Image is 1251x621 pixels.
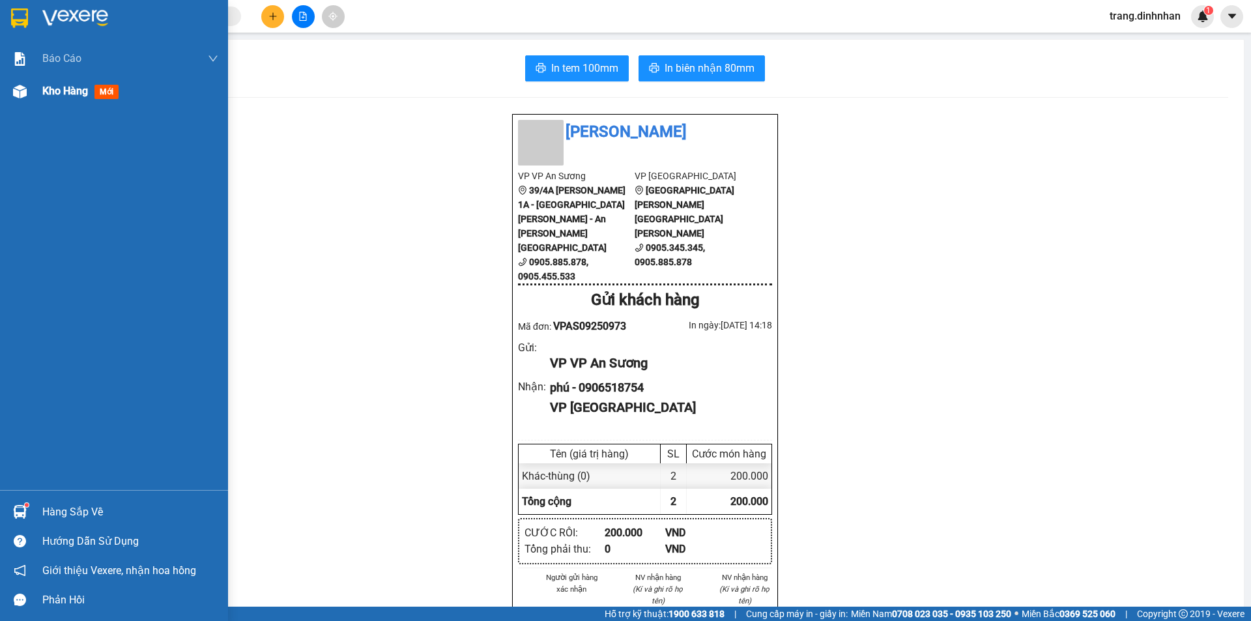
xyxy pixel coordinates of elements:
li: [PERSON_NAME] [518,120,772,145]
span: file-add [298,12,308,21]
div: SL [664,448,683,460]
span: mới [94,85,119,99]
span: In tem 100mm [551,60,618,76]
span: phone [635,243,644,252]
strong: 0369 525 060 [1059,609,1115,619]
span: message [14,594,26,606]
button: printerIn tem 100mm [525,55,629,81]
span: plus [268,12,278,21]
i: (Kí và ghi rõ họ tên) [719,585,769,605]
img: warehouse-icon [13,85,27,98]
sup: 1 [1204,6,1213,15]
li: Người gửi hàng xác nhận [544,571,599,595]
strong: 1900 633 818 [669,609,725,619]
button: printerIn biên nhận 80mm [639,55,765,81]
strong: 0708 023 035 - 0935 103 250 [892,609,1011,619]
b: 39/4A [PERSON_NAME] 1A - [GEOGRAPHIC_DATA][PERSON_NAME] - An [PERSON_NAME][GEOGRAPHIC_DATA] [518,185,625,253]
span: ⚪️ [1014,611,1018,616]
span: phone [518,257,527,267]
li: [PERSON_NAME] [7,7,189,31]
div: Phản hồi [42,590,218,610]
li: VP [GEOGRAPHIC_DATA] [635,169,751,183]
div: VND [665,525,726,541]
div: 0 [605,541,665,557]
div: Tổng phải thu : [525,541,605,557]
li: VP [GEOGRAPHIC_DATA] [90,55,173,98]
div: Hướng dẫn sử dụng [42,532,218,551]
b: [GEOGRAPHIC_DATA][PERSON_NAME][GEOGRAPHIC_DATA][PERSON_NAME] [635,185,734,238]
span: Cung cấp máy in - giấy in: [746,607,848,621]
li: VP VP An Sương [7,55,90,70]
span: environment [7,72,16,81]
span: | [734,607,736,621]
i: (Kí và ghi rõ họ tên) [633,585,683,605]
button: file-add [292,5,315,28]
span: caret-down [1226,10,1238,22]
span: down [208,53,218,64]
span: printer [536,63,546,75]
span: Khác - thùng (0) [522,470,590,482]
span: environment [518,186,527,195]
div: 2 [661,463,687,489]
img: logo-vxr [11,8,28,28]
div: 200.000 [687,463,771,489]
div: VP [GEOGRAPHIC_DATA] [550,397,762,418]
li: NV nhận hàng [631,571,686,583]
span: 200.000 [730,495,768,508]
span: notification [14,564,26,577]
img: icon-new-feature [1197,10,1209,22]
span: Kho hàng [42,85,88,97]
div: Tên (giá trị hàng) [522,448,657,460]
div: Gửi khách hàng [518,288,772,313]
span: 2 [670,495,676,508]
span: VPAS09250973 [553,320,626,332]
div: phú - 0906518754 [550,379,762,397]
img: solution-icon [13,52,27,66]
sup: 1 [25,503,29,507]
span: Giới thiệu Vexere, nhận hoa hồng [42,562,196,579]
b: 0905.885.878, 0905.455.533 [518,257,588,282]
span: trang.dinhnhan [1099,8,1191,24]
div: VND [665,541,726,557]
div: Hàng sắp về [42,502,218,522]
span: aim [328,12,338,21]
li: NV nhận hàng [717,571,772,583]
span: Tổng cộng [522,495,571,508]
button: aim [322,5,345,28]
span: Hỗ trợ kỹ thuật: [605,607,725,621]
b: 0905.345.345, 0905.885.878 [635,242,705,267]
div: Mã đơn: [518,318,645,334]
button: plus [261,5,284,28]
span: printer [649,63,659,75]
div: Nhận : [518,379,550,395]
span: Miền Bắc [1022,607,1115,621]
span: copyright [1179,609,1188,618]
span: Miền Nam [851,607,1011,621]
span: Báo cáo [42,50,81,66]
li: VP VP An Sương [518,169,635,183]
div: In ngày: [DATE] 14:18 [645,318,772,332]
button: caret-down [1220,5,1243,28]
div: 200.000 [605,525,665,541]
div: CƯỚC RỒI : [525,525,605,541]
div: VP VP An Sương [550,353,762,373]
div: Gửi : [518,339,550,356]
span: question-circle [14,535,26,547]
span: | [1125,607,1127,621]
div: Cước món hàng [690,448,768,460]
span: 1 [1206,6,1211,15]
img: warehouse-icon [13,505,27,519]
span: environment [635,186,644,195]
span: In biên nhận 80mm [665,60,755,76]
